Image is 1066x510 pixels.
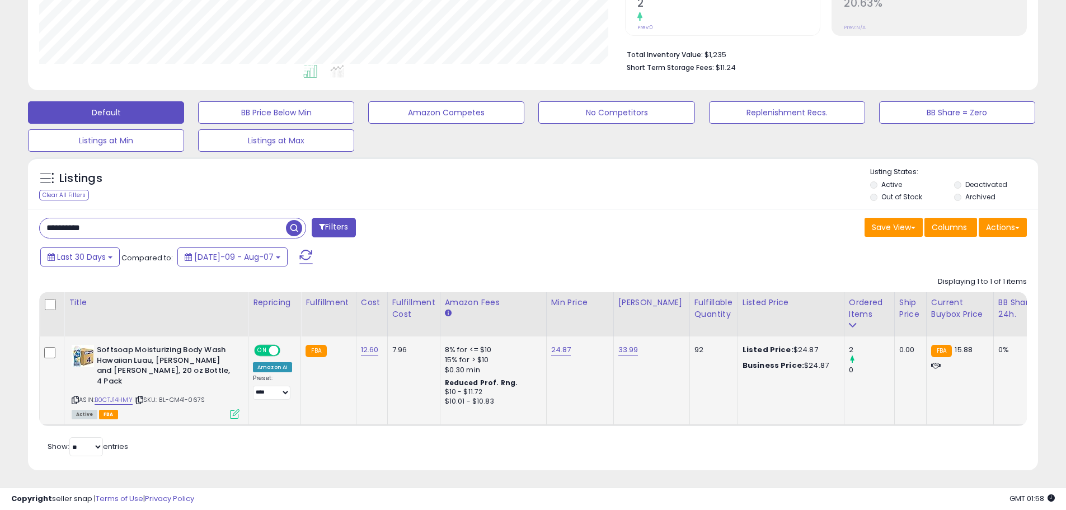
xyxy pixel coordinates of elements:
[253,362,292,372] div: Amazon AI
[879,101,1035,124] button: BB Share = Zero
[955,344,973,355] span: 15.88
[11,493,52,504] strong: Copyright
[899,345,918,355] div: 0.00
[998,297,1039,320] div: BB Share 24h.
[709,101,865,124] button: Replenishment Recs.
[312,218,355,237] button: Filters
[881,192,922,202] label: Out of Stock
[445,345,538,355] div: 8% for <= $10
[445,297,542,308] div: Amazon Fees
[932,222,967,233] span: Columns
[28,129,184,152] button: Listings at Min
[445,387,538,397] div: $10 - $11.72
[69,297,243,308] div: Title
[177,247,288,266] button: [DATE]-09 - Aug-07
[445,355,538,365] div: 15% for > $10
[97,345,233,389] b: Softsoap Moisturizing Body Wash Hawaiian Luau, [PERSON_NAME] and [PERSON_NAME], 20 oz Bottle, 4 Pack
[998,345,1035,355] div: 0%
[99,410,118,419] span: FBA
[694,297,733,320] div: Fulfillable Quantity
[253,375,292,400] div: Preset:
[627,47,1018,60] li: $1,235
[618,344,638,355] a: 33.99
[694,345,729,355] div: 92
[39,190,89,200] div: Clear All Filters
[279,346,297,355] span: OFF
[627,50,703,59] b: Total Inventory Value:
[145,493,194,504] a: Privacy Policy
[121,252,173,263] span: Compared to:
[11,494,194,504] div: seller snap | |
[931,297,989,320] div: Current Buybox Price
[743,361,835,371] div: $24.87
[40,247,120,266] button: Last 30 Days
[368,101,524,124] button: Amazon Competes
[924,218,977,237] button: Columns
[1009,493,1055,504] span: 2025-09-8 01:58 GMT
[48,441,128,452] span: Show: entries
[445,308,452,319] small: Amazon Fees.
[72,345,94,367] img: 51hzxVM+S3L._SL40_.jpg
[198,101,354,124] button: BB Price Below Min
[194,251,274,263] span: [DATE]-09 - Aug-07
[253,297,296,308] div: Repricing
[844,24,866,31] small: Prev: N/A
[881,180,902,189] label: Active
[865,218,923,237] button: Save View
[931,345,952,357] small: FBA
[627,63,714,72] b: Short Term Storage Fees:
[361,297,383,308] div: Cost
[306,297,351,308] div: Fulfillment
[255,346,269,355] span: ON
[134,395,205,404] span: | SKU: 8L-CM41-067S
[59,171,102,186] h5: Listings
[743,345,835,355] div: $24.87
[716,62,736,73] span: $11.24
[361,344,379,355] a: 12.60
[538,101,694,124] button: No Competitors
[899,297,922,320] div: Ship Price
[965,180,1007,189] label: Deactivated
[849,345,894,355] div: 2
[72,345,240,418] div: ASIN:
[849,297,890,320] div: Ordered Items
[637,24,653,31] small: Prev: 0
[306,345,326,357] small: FBA
[72,410,97,419] span: All listings currently available for purchase on Amazon
[392,297,435,320] div: Fulfillment Cost
[96,493,143,504] a: Terms of Use
[198,129,354,152] button: Listings at Max
[57,251,106,263] span: Last 30 Days
[938,277,1027,287] div: Displaying 1 to 1 of 1 items
[979,218,1027,237] button: Actions
[743,344,793,355] b: Listed Price:
[392,345,431,355] div: 7.96
[28,101,184,124] button: Default
[870,167,1038,177] p: Listing States:
[551,344,571,355] a: 24.87
[743,297,839,308] div: Listed Price
[445,378,518,387] b: Reduced Prof. Rng.
[618,297,685,308] div: [PERSON_NAME]
[849,365,894,375] div: 0
[551,297,609,308] div: Min Price
[445,397,538,406] div: $10.01 - $10.83
[965,192,995,202] label: Archived
[445,365,538,375] div: $0.30 min
[95,395,133,405] a: B0CTJ14HMY
[743,360,804,371] b: Business Price:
